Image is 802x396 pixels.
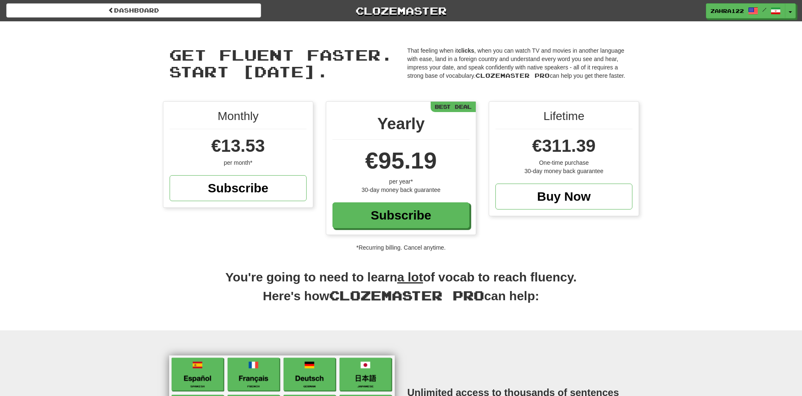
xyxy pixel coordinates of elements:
span: €13.53 [211,136,265,156]
h2: You're going to need to learn of vocab to reach fluency. Here's how can help: [163,268,639,314]
p: That feeling when it , when you can watch TV and movies in another language with ease, land in a ... [407,46,633,80]
div: per month* [170,158,307,167]
span: Clozemaster Pro [475,72,550,79]
span: €95.19 [365,147,437,174]
div: Best Deal [431,102,476,112]
div: 30-day money back guarantee [332,186,470,194]
div: Monthly [170,108,307,129]
div: Lifetime [495,108,632,129]
span: Clozemaster Pro [329,288,484,303]
a: Dashboard [6,3,261,18]
div: Yearly [332,112,470,140]
span: zahra122 [711,7,744,15]
a: Subscribe [332,202,470,228]
div: 30-day money back guarantee [495,167,632,175]
span: €311.39 [532,136,596,156]
a: Subscribe [170,175,307,201]
span: Get fluent faster. Start [DATE]. [169,46,393,80]
div: per year* [332,177,470,186]
div: One-time purchase [495,158,632,167]
strong: clicks [458,47,474,54]
a: Buy Now [495,184,632,209]
a: Clozemaster [274,3,528,18]
span: / [762,7,766,13]
u: a lot [397,270,423,284]
a: zahra122 / [706,3,785,18]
